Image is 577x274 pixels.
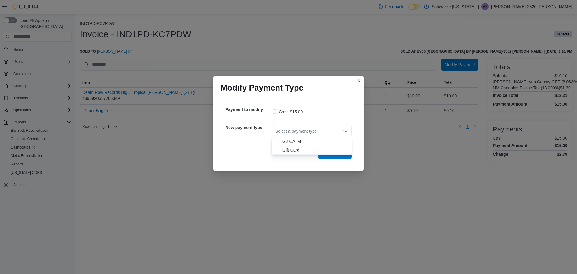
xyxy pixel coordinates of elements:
label: Cash $15.00 [272,108,303,115]
span: G2 CATM [282,138,348,144]
div: Choose from the following options [272,137,352,155]
h5: New payment type [225,122,270,134]
button: Close list of options [343,129,348,134]
button: Gift Card [272,146,352,155]
input: Accessible screen reader label [275,128,276,135]
h5: Payment to modify [225,103,270,115]
h1: Modify Payment Type [221,83,304,93]
button: G2 CATM [272,137,352,146]
button: Closes this modal window [355,77,362,84]
span: Gift Card [282,147,348,153]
